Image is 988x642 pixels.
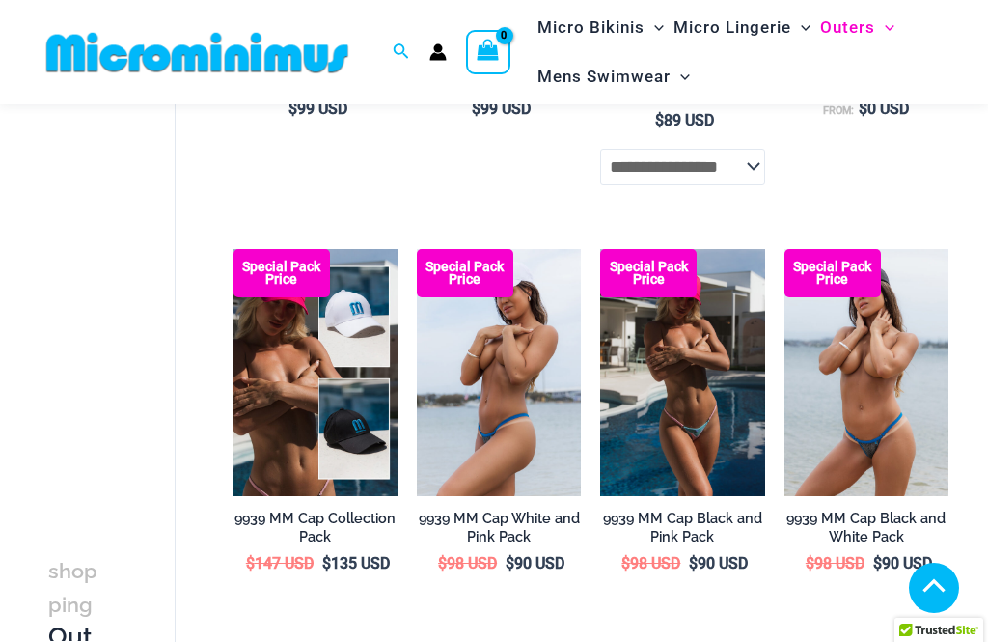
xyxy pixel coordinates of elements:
[815,3,899,52] a: OutersMenu ToggleMenu Toggle
[533,52,695,101] a: Mens SwimwearMenu ToggleMenu Toggle
[600,249,764,496] a: Rebel Cap Hot PinkElectric Blue 9939 Cap 16 Rebel Cap BlackElectric Blue 9939 Cap 08Rebel Cap Bla...
[873,554,882,572] span: $
[233,249,398,496] a: Rebel Cap Rebel Cap BlackElectric Blue 9939 Cap 05Rebel Cap BlackElectric Blue 9939 Cap 05
[600,510,764,553] a: 9939 MM Cap Black and Pink Pack
[875,3,894,52] span: Menu Toggle
[671,52,690,101] span: Menu Toggle
[48,559,97,617] span: shopping
[466,30,510,74] a: View Shopping Cart, empty
[873,554,932,572] bdi: 90 USD
[288,99,347,118] bdi: 99 USD
[784,249,948,496] img: Rebel Cap BlackElectric Blue 9939 Cap 07
[417,261,513,286] b: Special Pack Price
[600,261,697,286] b: Special Pack Price
[806,554,814,572] span: $
[784,261,881,286] b: Special Pack Price
[393,41,410,65] a: Search icon link
[506,554,564,572] bdi: 90 USD
[784,510,948,545] h2: 9939 MM Cap Black and White Pack
[621,554,680,572] bdi: 98 USD
[533,3,669,52] a: Micro BikinisMenu ToggleMenu Toggle
[600,510,764,545] h2: 9939 MM Cap Black and Pink Pack
[655,111,714,129] bdi: 89 USD
[537,3,645,52] span: Micro Bikinis
[246,554,314,572] bdi: 147 USD
[48,108,222,494] iframe: TrustedSite Certified
[791,3,810,52] span: Menu Toggle
[288,99,297,118] span: $
[806,554,864,572] bdi: 98 USD
[417,510,581,545] h2: 9939 MM Cap White and Pink Pack
[417,249,581,496] a: Rebel Cap WhiteElectric Blue 9939 Cap 09 Rebel Cap Hot PinkElectric Blue 9939 Cap 15Rebel Cap Hot...
[600,249,764,496] img: Rebel Cap Hot PinkElectric Blue 9939 Cap 16
[823,104,854,117] span: From:
[417,249,581,496] img: Rebel Cap WhiteElectric Blue 9939 Cap 09
[669,3,815,52] a: Micro LingerieMenu ToggleMenu Toggle
[506,554,514,572] span: $
[859,99,909,118] bdi: 0 USD
[784,249,948,496] a: Rebel Cap BlackElectric Blue 9939 Cap 07 Rebel Cap WhiteElectric Blue 9939 Cap 07Rebel Cap WhiteE...
[233,510,398,553] a: 9939 MM Cap Collection Pack
[233,249,398,496] img: Rebel Cap
[322,554,331,572] span: $
[537,52,671,101] span: Mens Swimwear
[689,554,748,572] bdi: 90 USD
[472,99,531,118] bdi: 99 USD
[438,554,447,572] span: $
[417,510,581,553] a: 9939 MM Cap White and Pink Pack
[429,43,447,61] a: Account icon link
[322,554,390,572] bdi: 135 USD
[784,510,948,553] a: 9939 MM Cap Black and White Pack
[689,554,698,572] span: $
[621,554,630,572] span: $
[859,99,867,118] span: $
[246,554,255,572] span: $
[655,111,664,129] span: $
[820,3,875,52] span: Outers
[673,3,791,52] span: Micro Lingerie
[438,554,497,572] bdi: 98 USD
[233,510,398,545] h2: 9939 MM Cap Collection Pack
[233,261,330,286] b: Special Pack Price
[472,99,480,118] span: $
[39,31,356,74] img: MM SHOP LOGO FLAT
[645,3,664,52] span: Menu Toggle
